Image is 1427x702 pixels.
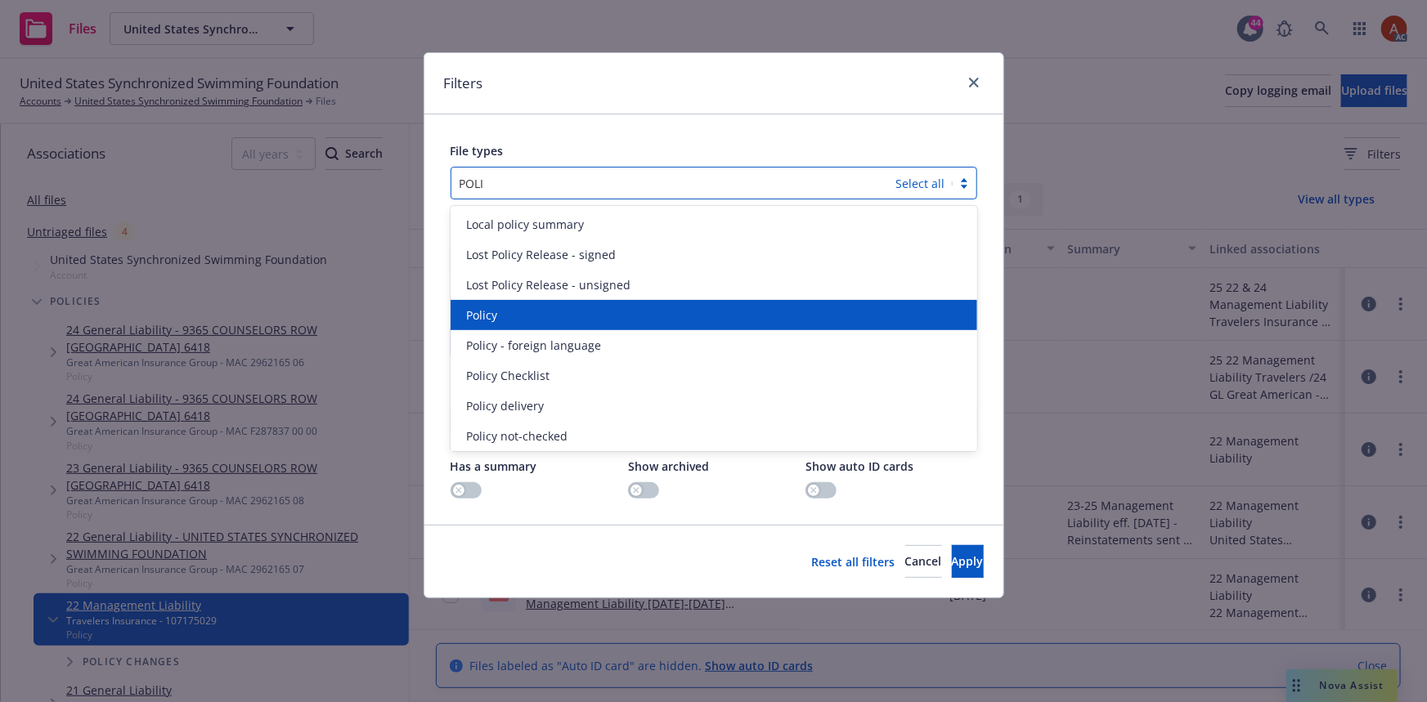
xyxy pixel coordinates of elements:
[905,553,942,569] span: Cancel
[451,458,537,474] span: Has a summary
[952,545,984,578] button: Apply
[628,458,709,474] span: Show archived
[952,553,984,569] span: Apply
[467,367,550,384] span: Policy Checklist
[451,143,504,159] span: File types
[805,458,913,474] span: Show auto ID cards
[467,216,585,233] span: Local policy summary
[444,73,483,94] h1: Filters
[467,276,631,293] span: Lost Policy Release - unsigned
[467,427,568,445] span: Policy not-checked
[964,73,984,92] a: close
[467,306,498,324] span: Policy
[467,337,602,354] span: Policy - foreign language
[467,397,545,414] span: Policy delivery
[896,176,945,191] a: Select all
[905,545,942,578] button: Cancel
[467,246,617,263] span: Lost Policy Release - signed
[812,553,895,570] a: Reset all filters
